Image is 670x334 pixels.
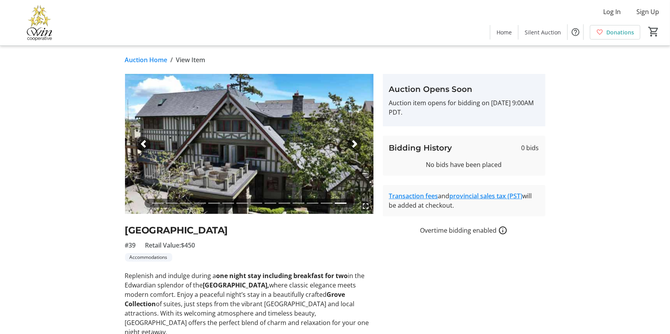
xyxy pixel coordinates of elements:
[389,142,452,154] h3: Bidding History
[389,160,539,169] div: No bids have been placed
[145,241,195,250] span: Retail Value: $450
[203,281,270,289] strong: [GEOGRAPHIC_DATA],
[125,253,172,262] tr-label-badge: Accommodations
[176,55,205,65] span: View Item
[630,5,665,18] button: Sign Up
[497,28,512,36] span: Home
[450,192,523,200] a: provincial sales tax (PST)
[125,55,168,65] a: Auction Home
[498,226,508,235] a: How overtime bidding works for silent auctions
[216,271,348,280] strong: one night stay including breakfast for two
[361,201,370,211] mat-icon: fullscreen
[389,191,539,210] div: and will be added at checkout.
[606,28,634,36] span: Donations
[125,290,345,308] strong: Grove Collection
[525,28,561,36] span: Silent Auction
[518,25,567,40] a: Silent Auction
[125,74,373,214] img: Image
[597,5,627,18] button: Log In
[125,223,373,237] h2: [GEOGRAPHIC_DATA]
[389,98,539,117] p: Auction item opens for bidding on [DATE] 9:00AM PDT.
[636,7,659,16] span: Sign Up
[389,192,438,200] a: Transaction fees
[389,83,539,95] h3: Auction Opens Soon
[5,3,74,42] img: Victoria Women In Need Community Cooperative's Logo
[603,7,621,16] span: Log In
[522,143,539,153] span: 0 bids
[125,241,136,250] span: #39
[568,24,583,40] button: Help
[647,25,661,39] button: Cart
[171,55,173,65] span: /
[490,25,518,40] a: Home
[383,226,545,235] div: Overtime bidding enabled
[590,25,640,40] a: Donations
